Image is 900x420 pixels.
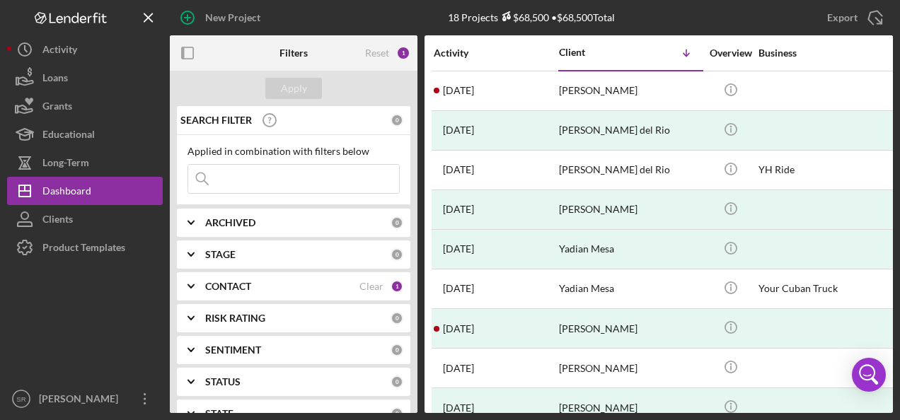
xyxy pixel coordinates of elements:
button: Apply [265,78,322,99]
div: Yadian Mesa [559,231,700,268]
div: Grants [42,92,72,124]
time: 2025-08-13 20:55 [443,283,474,294]
div: Long-Term [42,148,89,180]
time: 2025-10-11 00:26 [443,323,474,334]
b: RISK RATING [205,313,265,324]
b: STATE [205,408,233,419]
div: Activity [42,35,77,67]
div: Loans [42,64,68,95]
div: $68,500 [498,11,549,23]
div: 0 [391,407,403,420]
b: CONTACT [205,281,251,292]
div: Clear [359,281,383,292]
b: Filters [279,47,308,59]
button: New Project [170,4,275,32]
div: Open Intercom Messenger [852,358,886,392]
div: 0 [391,114,403,127]
div: [PERSON_NAME] [559,191,700,228]
div: 1 [396,46,410,60]
div: 0 [391,248,403,261]
b: STATUS [205,376,241,387]
button: Loans [7,64,163,92]
div: 0 [391,344,403,356]
time: 2025-09-12 19:42 [443,164,474,175]
div: Reset [365,47,389,59]
div: Yadian Mesa [559,270,700,308]
div: Client [559,47,630,58]
div: [PERSON_NAME] [559,349,700,387]
div: 1 [391,280,403,293]
div: Activity [434,47,558,59]
button: Clients [7,205,163,233]
div: YH Ride [758,151,900,189]
button: Grants [7,92,163,120]
div: Your Cuban Truck [758,270,900,308]
div: 0 [391,312,403,325]
div: Export [827,4,858,32]
div: Clients [42,205,73,237]
button: Export [813,4,893,32]
button: SR[PERSON_NAME] [7,385,163,413]
b: SENTIMENT [205,344,261,356]
div: 18 Projects • $68,500 Total [448,11,615,23]
time: 2025-08-07 17:24 [443,243,474,255]
div: Product Templates [42,233,125,265]
div: New Project [205,4,260,32]
time: 2025-09-05 17:44 [443,402,474,414]
time: 2025-10-01 13:53 [443,204,474,215]
div: Business [758,47,900,59]
button: Educational [7,120,163,148]
div: Applied in combination with filters below [187,146,400,157]
time: 2025-09-14 04:39 [443,124,474,136]
b: ARCHIVED [205,217,255,228]
b: SEARCH FILTER [180,115,252,126]
time: 2025-09-17 15:27 [443,363,474,374]
div: Overview [704,47,757,59]
div: [PERSON_NAME] del Rio [559,151,700,189]
div: [PERSON_NAME] [559,310,700,347]
b: STAGE [205,249,236,260]
div: [PERSON_NAME] [559,72,700,110]
div: 0 [391,375,403,388]
text: SR [16,395,25,403]
button: Long-Term [7,148,163,177]
div: 0 [391,216,403,229]
button: Activity [7,35,163,64]
button: Dashboard [7,177,163,205]
time: 2025-10-10 22:05 [443,85,474,96]
div: [PERSON_NAME] del Rio [559,112,700,149]
div: Dashboard [42,177,91,209]
div: [PERSON_NAME] [35,385,127,416]
div: Apply [281,78,307,99]
button: Product Templates [7,233,163,262]
div: Educational [42,120,95,152]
